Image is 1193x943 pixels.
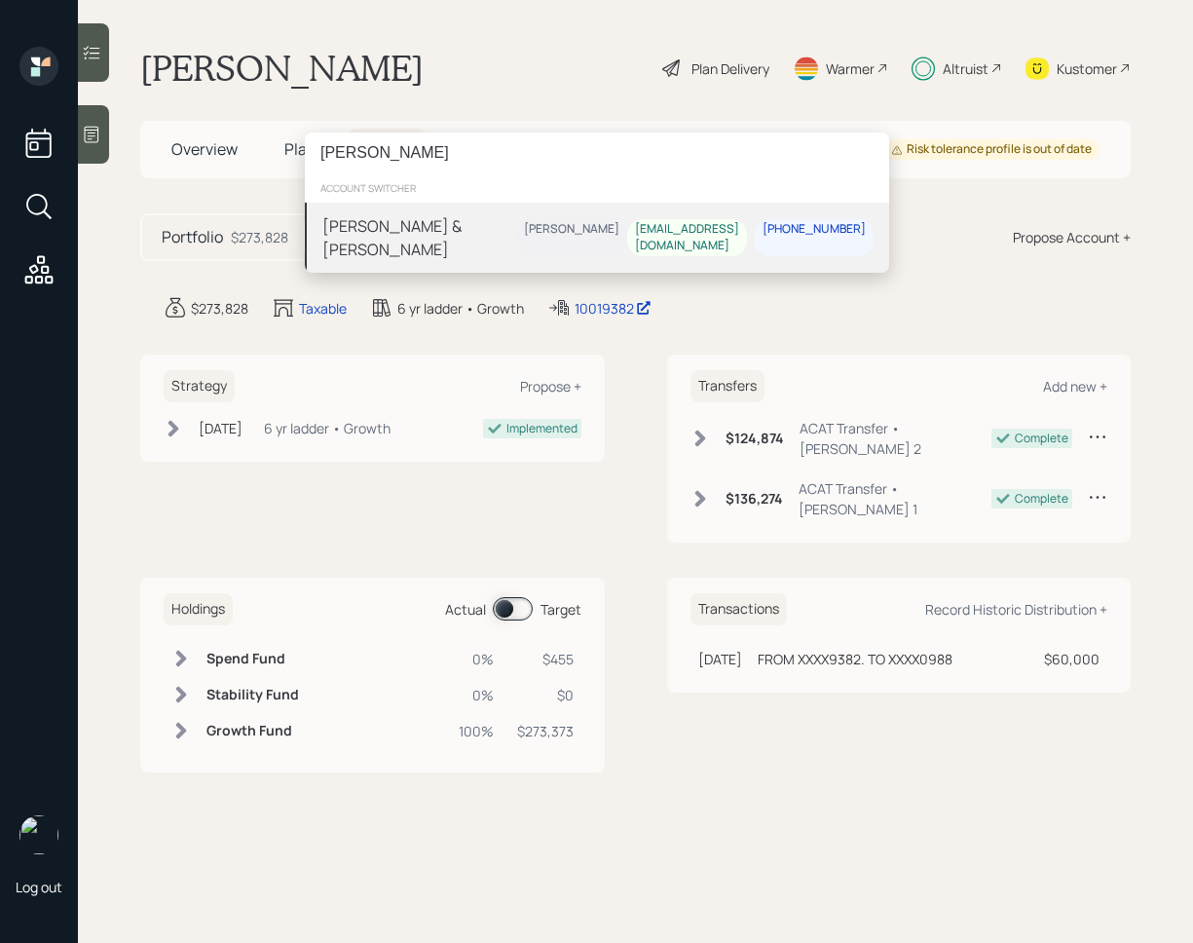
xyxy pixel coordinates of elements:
[305,132,889,173] input: Type a command or search…
[322,214,516,261] div: [PERSON_NAME] & [PERSON_NAME]
[305,173,889,203] div: account switcher
[763,221,866,238] div: [PHONE_NUMBER]
[524,221,619,238] div: [PERSON_NAME]
[635,221,739,254] div: [EMAIL_ADDRESS][DOMAIN_NAME]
